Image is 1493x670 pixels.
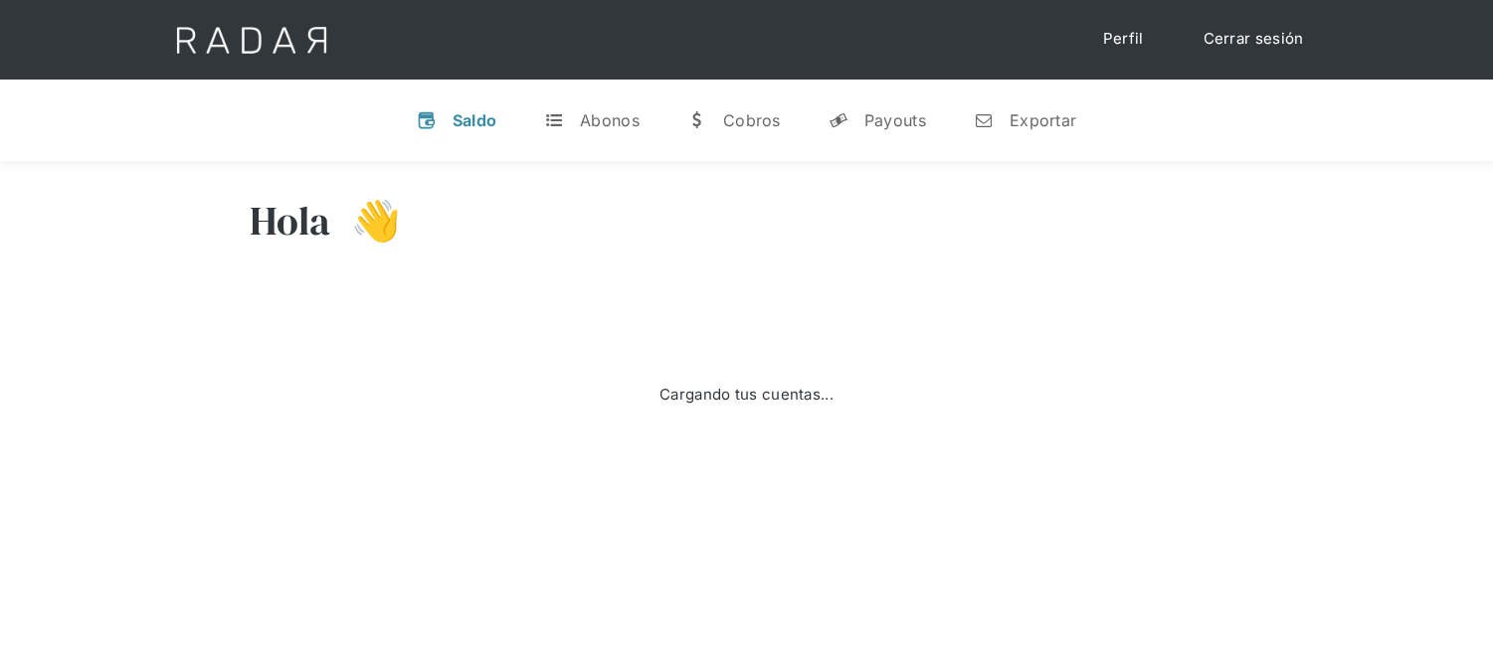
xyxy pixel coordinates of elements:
[723,110,781,130] div: Cobros
[1083,20,1164,59] a: Perfil
[1184,20,1324,59] a: Cerrar sesión
[250,196,331,246] h3: Hola
[331,196,401,246] h3: 👋
[417,110,437,130] div: v
[687,110,707,130] div: w
[580,110,640,130] div: Abonos
[864,110,926,130] div: Payouts
[1010,110,1076,130] div: Exportar
[829,110,848,130] div: y
[453,110,497,130] div: Saldo
[659,384,834,407] div: Cargando tus cuentas...
[544,110,564,130] div: t
[974,110,994,130] div: n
